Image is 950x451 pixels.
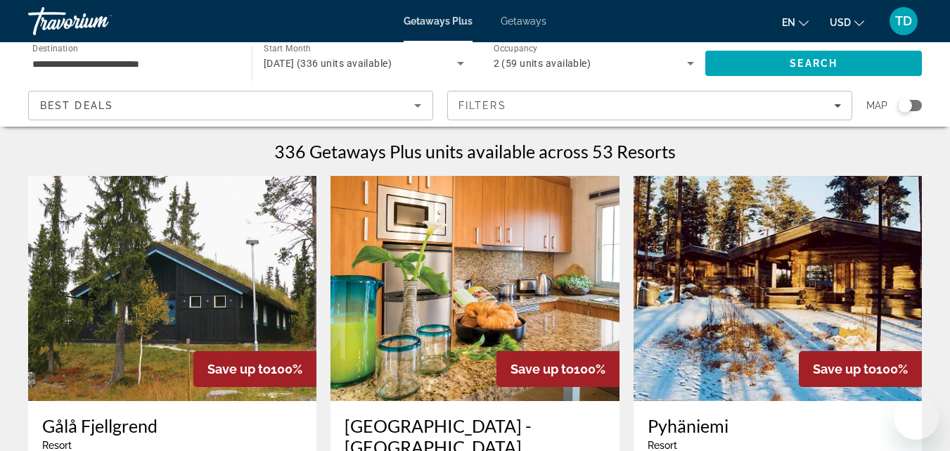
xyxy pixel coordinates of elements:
span: Start Month [264,44,311,53]
input: Select destination [32,56,233,72]
button: User Menu [885,6,922,36]
span: Resort [42,440,72,451]
span: Search [790,58,837,69]
span: 2 (59 units available) [494,58,591,69]
span: USD [830,17,851,28]
h1: 336 Getaways Plus units available across 53 Resorts [274,141,676,162]
button: Change currency [830,12,864,32]
button: Search [705,51,922,76]
span: en [782,17,795,28]
span: Map [866,96,887,115]
div: 100% [799,351,922,387]
button: Change language [782,12,809,32]
span: Best Deals [40,100,113,111]
div: 100% [193,351,316,387]
img: Pyhäniemi [634,176,922,401]
span: Save up to [207,362,271,376]
span: Filters [458,100,506,111]
div: 100% [496,351,620,387]
mat-select: Sort by [40,97,421,114]
a: Gålå Fjellgrend [42,415,302,436]
img: Ramada Hotel & Suites - Marina del Sol [330,176,619,401]
a: Travorium [28,3,169,39]
a: Getaways Plus [404,15,473,27]
span: Destination [32,43,78,53]
iframe: Button to launch messaging window [894,395,939,440]
span: Save up to [511,362,574,376]
span: [DATE] (336 units available) [264,58,392,69]
img: Gålå Fjellgrend [28,176,316,401]
span: TD [895,14,912,28]
button: Filters [447,91,852,120]
span: Resort [648,440,677,451]
a: Pyhäniemi [648,415,908,436]
span: Occupancy [494,44,538,53]
span: Save up to [813,362,876,376]
a: Getaways [501,15,546,27]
